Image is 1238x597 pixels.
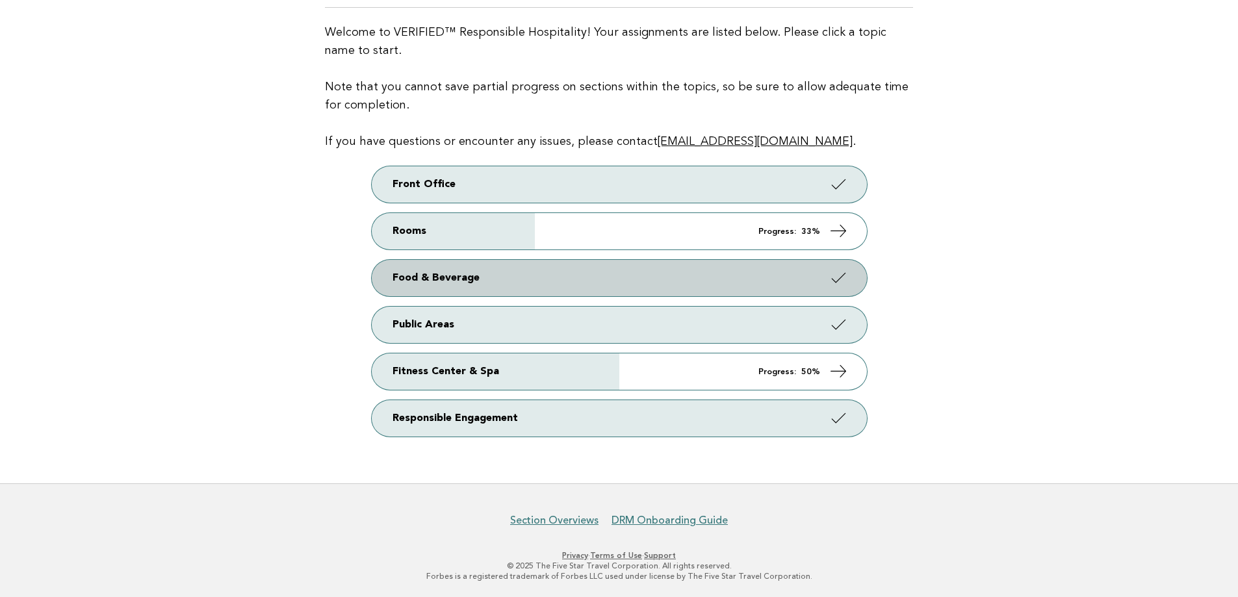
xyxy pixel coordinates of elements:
[590,551,642,560] a: Terms of Use
[372,400,867,437] a: Responsible Engagement
[222,561,1017,571] p: © 2025 The Five Star Travel Corporation. All rights reserved.
[372,213,867,249] a: Rooms Progress: 33%
[658,136,853,147] a: [EMAIL_ADDRESS][DOMAIN_NAME]
[222,550,1017,561] p: · ·
[801,368,820,376] strong: 50%
[372,166,867,203] a: Front Office
[758,227,796,236] em: Progress:
[372,307,867,343] a: Public Areas
[801,227,820,236] strong: 33%
[222,571,1017,581] p: Forbes is a registered trademark of Forbes LLC used under license by The Five Star Travel Corpora...
[325,23,913,151] p: Welcome to VERIFIED™ Responsible Hospitality! Your assignments are listed below. Please click a t...
[510,514,599,527] a: Section Overviews
[562,551,588,560] a: Privacy
[372,353,867,390] a: Fitness Center & Spa Progress: 50%
[612,514,728,527] a: DRM Onboarding Guide
[644,551,676,560] a: Support
[372,260,867,296] a: Food & Beverage
[758,368,796,376] em: Progress:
